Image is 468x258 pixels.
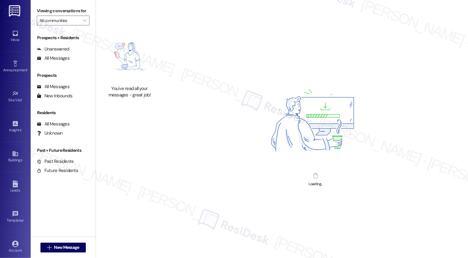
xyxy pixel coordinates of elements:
[3,239,28,255] a: Account
[31,110,96,116] div: Residents
[24,217,25,222] span: •
[40,243,86,252] button: New Message
[103,85,157,99] div: You've read all your messages - great job!
[31,35,96,41] div: Prospects + Residents
[37,167,78,174] div: Future Residents
[54,244,79,251] span: New Message
[83,18,86,23] i: 
[3,118,28,135] a: Insights •
[9,5,21,17] img: ResiDesk Logo
[3,88,28,105] a: Site Visit •
[37,121,70,127] div: All Messages
[47,245,51,250] i: 
[37,55,70,62] div: All Messages
[103,31,157,82] img: empty-state
[21,127,22,131] span: •
[3,179,28,195] a: Leads
[3,148,28,165] a: Buildings
[37,93,72,99] div: New Inbounds
[22,97,23,101] span: •
[37,6,89,16] label: Viewing conversations for
[37,46,69,52] div: Unanswered
[37,84,70,90] div: All Messages
[40,16,80,25] input: All communities
[37,158,74,165] div: Past Residents
[31,147,96,154] div: Past + Future Residents
[3,28,28,45] a: Inbox
[31,72,96,79] div: Prospects
[3,209,28,225] a: Templates •
[309,181,322,187] div: Loading...
[37,130,63,136] div: Unknown
[27,67,28,71] span: •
